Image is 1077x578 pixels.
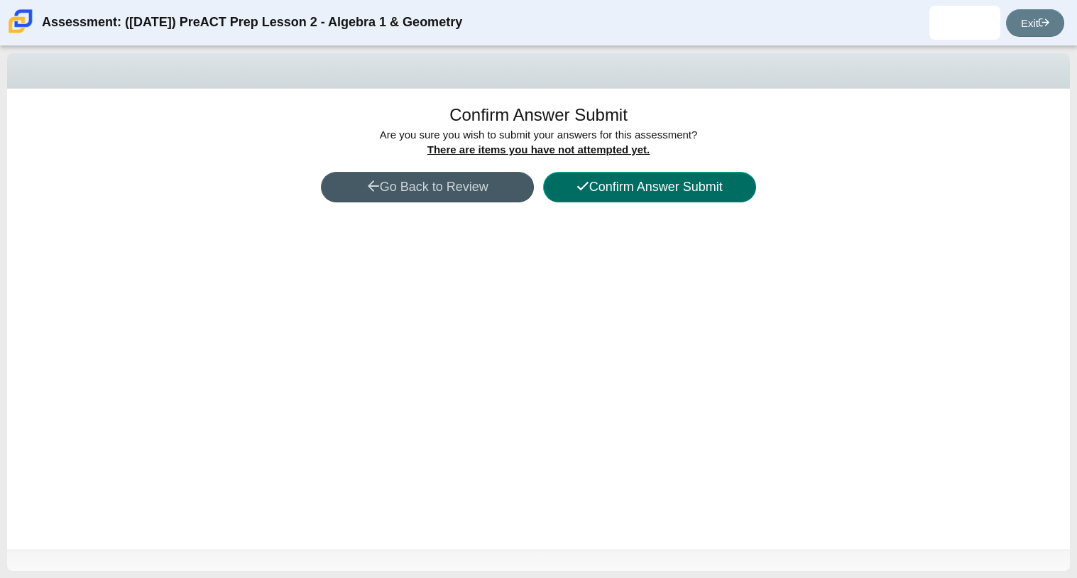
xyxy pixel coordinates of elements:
u: There are items you have not attempted yet. [427,143,650,156]
img: Carmen School of Science & Technology [6,6,35,36]
div: Assessment: ([DATE]) PreACT Prep Lesson 2 - Algebra 1 & Geometry [42,6,462,40]
a: Carmen School of Science & Technology [6,26,35,38]
span: Are you sure you wish to submit your answers for this assessment? [380,129,698,156]
button: Confirm Answer Submit [543,172,756,202]
button: Go Back to Review [321,172,534,202]
img: jade.mack.iu721x [953,11,976,34]
h1: Confirm Answer Submit [449,103,628,127]
a: Exit [1006,9,1064,37]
